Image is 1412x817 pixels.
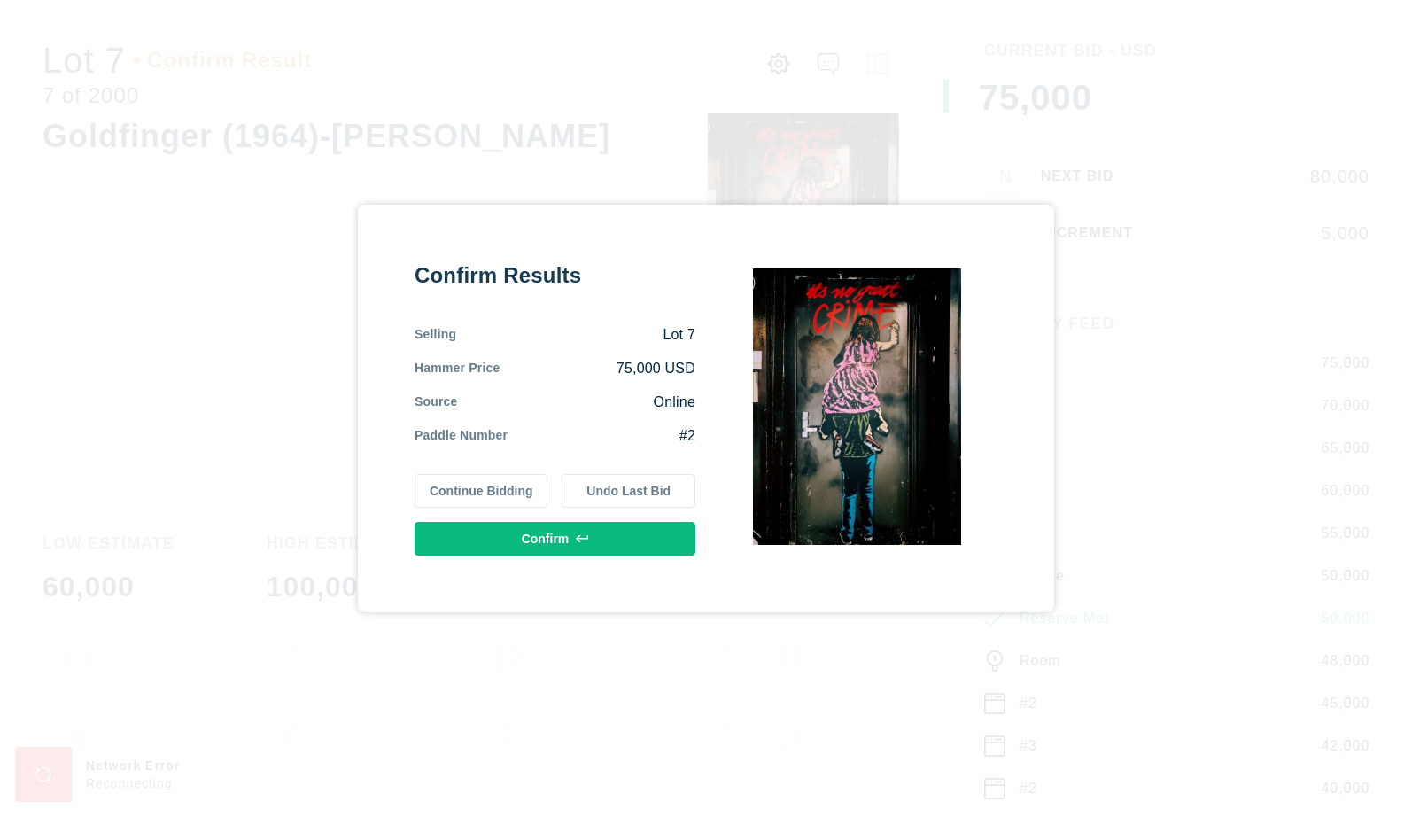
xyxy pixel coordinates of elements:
div: 75,000 USD [500,359,695,378]
div: Paddle Number [415,426,508,446]
div: Lot 7 [456,325,695,345]
div: #2 [508,426,695,446]
div: Online [458,393,695,412]
div: Hammer Price [415,359,500,378]
div: Confirm Results [415,261,695,290]
div: Selling [415,325,456,345]
div: Source [415,393,458,412]
button: Confirm [415,522,695,556]
button: Undo Last Bid [562,474,695,508]
button: Continue Bidding [415,474,548,508]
